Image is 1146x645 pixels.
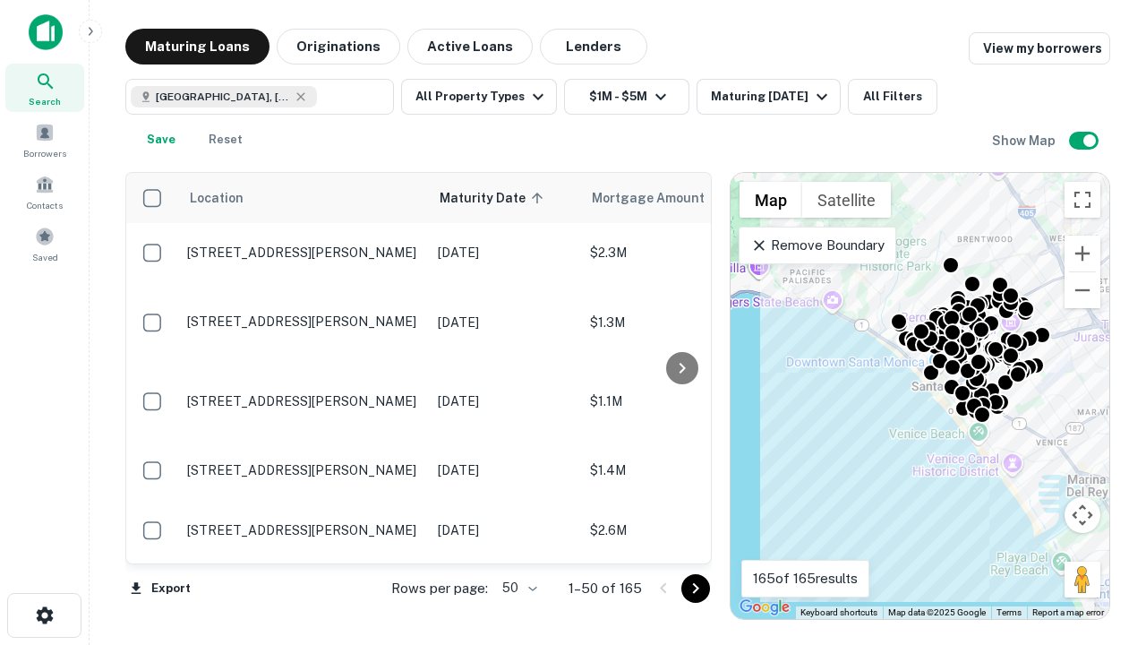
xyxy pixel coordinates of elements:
img: capitalize-icon.png [29,14,63,50]
p: [DATE] [438,460,572,480]
a: Search [5,64,84,112]
button: Go to next page [681,574,710,603]
button: Reset [197,122,254,158]
a: Open this area in Google Maps (opens a new window) [735,596,794,619]
div: Maturing [DATE] [711,86,833,107]
button: Keyboard shortcuts [800,606,877,619]
span: Mortgage Amount [592,187,728,209]
button: Toggle fullscreen view [1065,182,1100,218]
p: [STREET_ADDRESS][PERSON_NAME] [187,314,420,330]
p: [DATE] [438,391,572,411]
span: Saved [32,250,58,264]
div: 50 [495,575,540,601]
button: Lenders [540,29,647,64]
iframe: Chat Widget [1056,502,1146,588]
p: [STREET_ADDRESS][PERSON_NAME] [187,245,420,261]
a: View my borrowers [969,32,1110,64]
a: Contacts [5,168,84,216]
button: Active Loans [407,29,533,64]
p: [STREET_ADDRESS][PERSON_NAME] [187,462,420,478]
th: Mortgage Amount [581,173,778,223]
span: Location [189,187,244,209]
p: [STREET_ADDRESS][PERSON_NAME] [187,522,420,538]
p: [STREET_ADDRESS][PERSON_NAME] [187,393,420,409]
a: Borrowers [5,116,84,164]
button: $1M - $5M [564,79,689,115]
a: Saved [5,219,84,268]
p: $2.6M [590,520,769,540]
button: All Filters [848,79,937,115]
p: Rows per page: [391,578,488,599]
button: Export [125,575,195,602]
a: Report a map error [1032,607,1104,617]
button: Zoom out [1065,272,1100,308]
button: Maturing Loans [125,29,269,64]
span: Maturity Date [440,187,549,209]
span: Borrowers [23,146,66,160]
span: Contacts [27,198,63,212]
button: All Property Types [401,79,557,115]
a: Terms [996,607,1022,617]
span: Map data ©2025 Google [888,607,986,617]
div: 0 0 [731,173,1109,619]
button: Maturing [DATE] [697,79,841,115]
p: Remove Boundary [750,235,884,256]
p: [DATE] [438,243,572,262]
button: Show satellite imagery [802,182,891,218]
span: Search [29,94,61,108]
button: Map camera controls [1065,497,1100,533]
p: 165 of 165 results [753,568,858,589]
p: [DATE] [438,520,572,540]
button: Show street map [740,182,802,218]
button: Zoom in [1065,236,1100,271]
th: Maturity Date [429,173,581,223]
p: [DATE] [438,313,572,332]
button: Originations [277,29,400,64]
p: $1.3M [590,313,769,332]
p: 1–50 of 165 [569,578,642,599]
button: Save your search to get updates of matches that match your search criteria. [133,122,190,158]
img: Google [735,596,794,619]
p: $1.1M [590,391,769,411]
p: $2.3M [590,243,769,262]
p: $1.4M [590,460,769,480]
span: [GEOGRAPHIC_DATA], [GEOGRAPHIC_DATA], [GEOGRAPHIC_DATA] [156,89,290,105]
h6: Show Map [992,131,1058,150]
th: Location [178,173,429,223]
